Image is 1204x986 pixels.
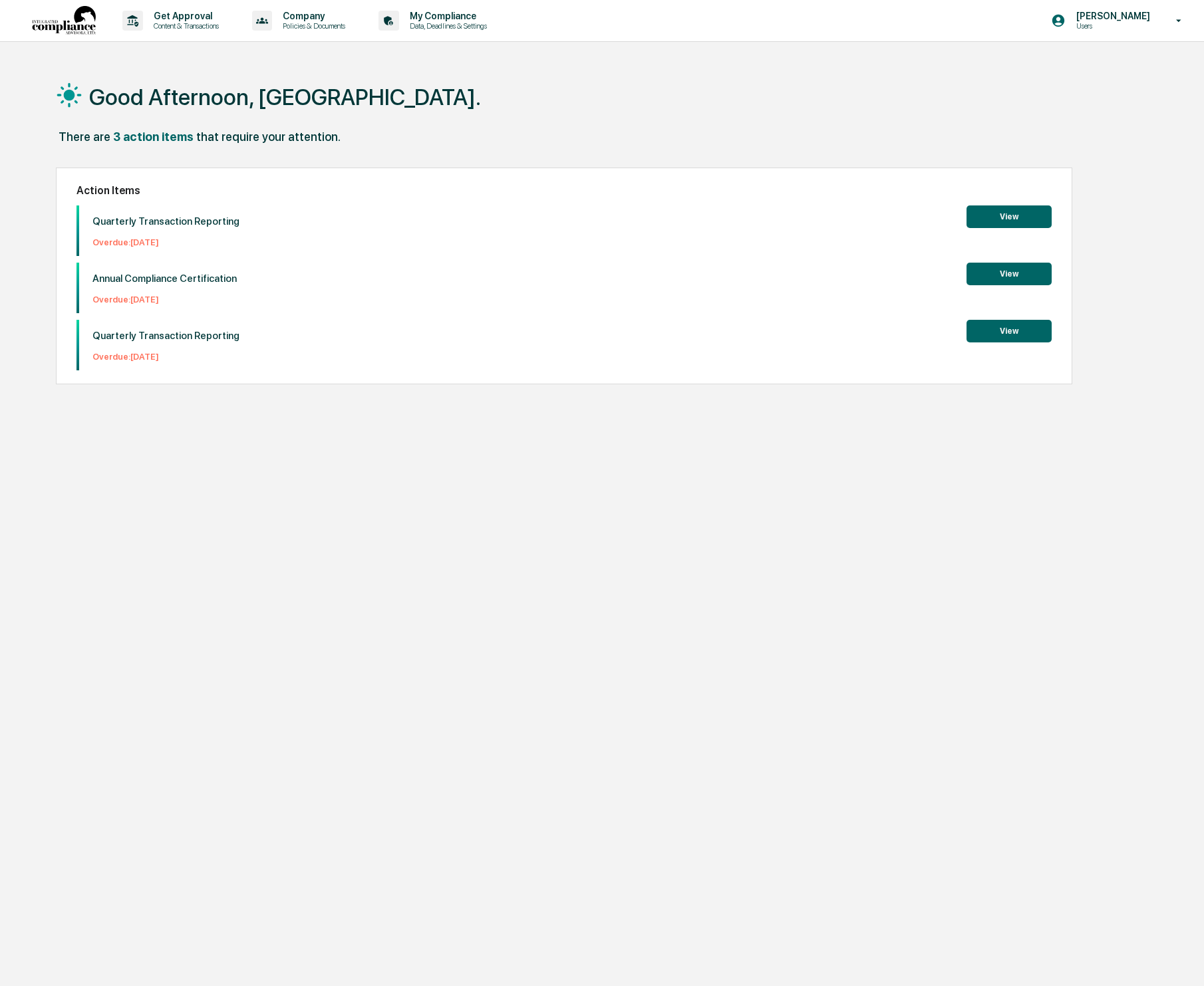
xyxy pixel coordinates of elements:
button: View [967,320,1052,342]
p: Users [1066,21,1157,31]
img: logo [32,6,96,36]
button: View [967,263,1052,285]
a: View [967,209,1052,222]
p: Quarterly Transaction Reporting [92,330,239,342]
p: Overdue: [DATE] [92,295,237,305]
div: There are [59,130,110,144]
p: Quarterly Transaction Reporting [92,215,239,227]
a: View [967,324,1052,336]
p: Content & Transactions [143,21,226,31]
p: Data, Deadlines & Settings [399,21,494,31]
p: Company [272,11,352,21]
h2: Action Items [76,184,1052,197]
p: Overdue: [DATE] [92,352,239,362]
button: View [967,205,1052,228]
div: that require your attention. [196,130,341,144]
div: 3 action items [113,130,194,144]
p: Annual Compliance Certification [92,273,237,285]
p: Policies & Documents [272,21,352,31]
p: Get Approval [143,11,226,21]
h1: Good Afternoon, [GEOGRAPHIC_DATA]. [89,84,481,110]
a: View [967,267,1052,279]
p: My Compliance [399,11,494,21]
p: [PERSON_NAME] [1066,11,1157,21]
p: Overdue: [DATE] [92,237,239,247]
